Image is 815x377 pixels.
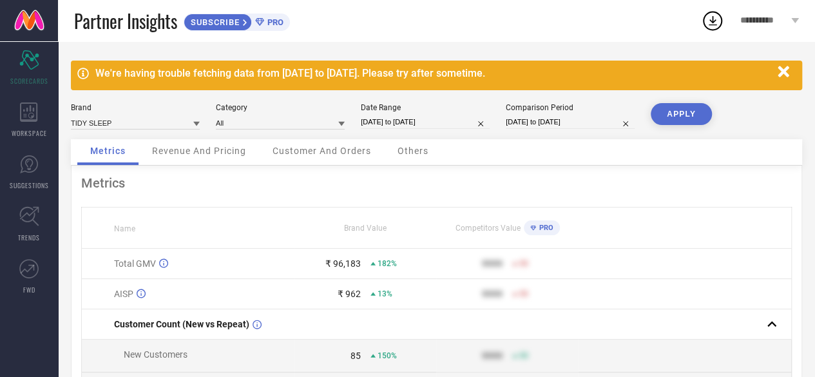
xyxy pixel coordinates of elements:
input: Select comparison period [506,115,635,129]
span: New Customers [124,349,187,360]
span: AISP [114,289,133,299]
span: 182% [378,259,397,268]
div: We're having trouble fetching data from [DATE] to [DATE]. Please try after sometime. [95,67,771,79]
span: PRO [536,224,553,232]
span: Others [398,146,428,156]
a: SUBSCRIBEPRO [184,10,290,31]
div: ₹ 962 [338,289,361,299]
span: 50 [519,351,528,360]
span: SUGGESTIONS [10,180,49,190]
button: APPLY [651,103,712,125]
span: Customer Count (New vs Repeat) [114,319,249,329]
div: Date Range [361,103,490,112]
span: 13% [378,289,392,298]
span: Revenue And Pricing [152,146,246,156]
span: Customer And Orders [273,146,371,156]
span: SUBSCRIBE [184,17,243,27]
div: ₹ 96,183 [325,258,361,269]
span: Total GMV [114,258,156,269]
div: Metrics [81,175,792,191]
span: Competitors Value [455,224,521,233]
span: WORKSPACE [12,128,47,138]
div: Brand [71,103,200,112]
span: 50 [519,289,528,298]
div: 85 [350,351,361,361]
span: 150% [378,351,397,360]
div: Open download list [701,9,724,32]
span: Brand Value [344,224,387,233]
div: 9999 [482,289,503,299]
span: Partner Insights [74,8,177,34]
span: 50 [519,259,528,268]
div: Category [216,103,345,112]
input: Select date range [361,115,490,129]
span: SCORECARDS [10,76,48,86]
span: FWD [23,285,35,295]
span: TRENDS [18,233,40,242]
span: Name [114,224,135,233]
span: Metrics [90,146,126,156]
span: PRO [264,17,283,27]
div: 9999 [482,258,503,269]
div: 9999 [482,351,503,361]
div: Comparison Period [506,103,635,112]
